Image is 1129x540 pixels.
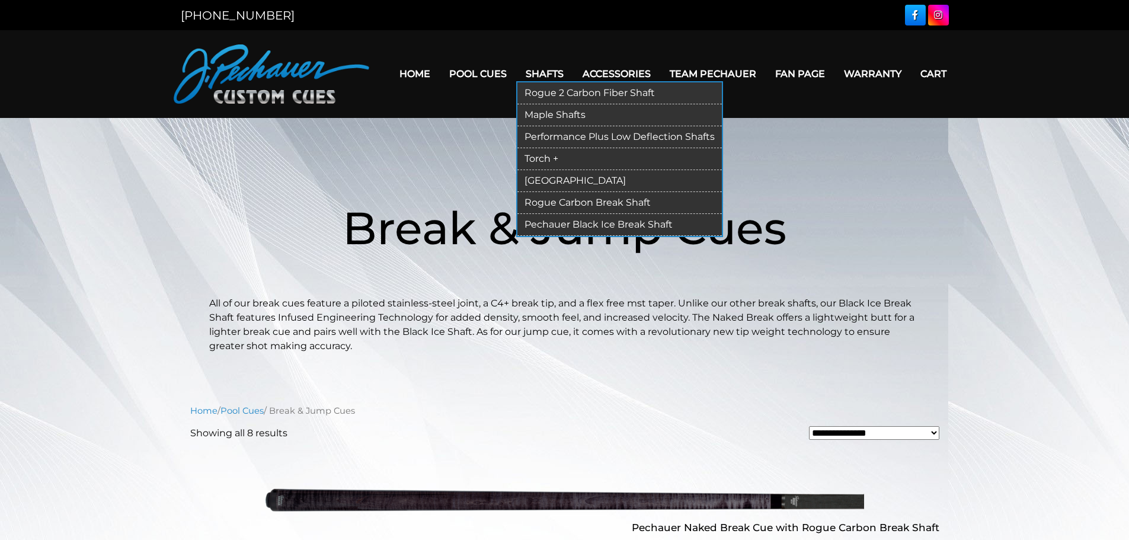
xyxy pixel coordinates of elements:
a: Home [390,59,440,89]
span: Break & Jump Cues [343,200,786,255]
a: Shafts [516,59,573,89]
a: Team Pechauer [660,59,766,89]
a: Warranty [834,59,911,89]
a: Torch + [517,148,722,170]
h2: Pechauer Naked Break Cue with Rogue Carbon Break Shaft [190,517,939,539]
a: Pechauer Black Ice Break Shaft [517,214,722,236]
a: Performance Plus Low Deflection Shafts [517,126,722,148]
a: Rogue Carbon Break Shaft [517,192,722,214]
a: Maple Shafts [517,104,722,126]
select: Shop order [809,426,939,440]
a: [PHONE_NUMBER] [181,8,295,23]
p: All of our break cues feature a piloted stainless-steel joint, a C4+ break tip, and a flex free m... [209,296,920,353]
a: Pool Cues [220,405,264,416]
a: Pool Cues [440,59,516,89]
nav: Breadcrumb [190,404,939,417]
a: Cart [911,59,956,89]
a: Rogue 2 Carbon Fiber Shaft [517,82,722,104]
a: Fan Page [766,59,834,89]
a: [GEOGRAPHIC_DATA] [517,170,722,192]
a: Home [190,405,218,416]
a: Accessories [573,59,660,89]
p: Showing all 8 results [190,426,287,440]
img: Pechauer Custom Cues [174,44,369,104]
